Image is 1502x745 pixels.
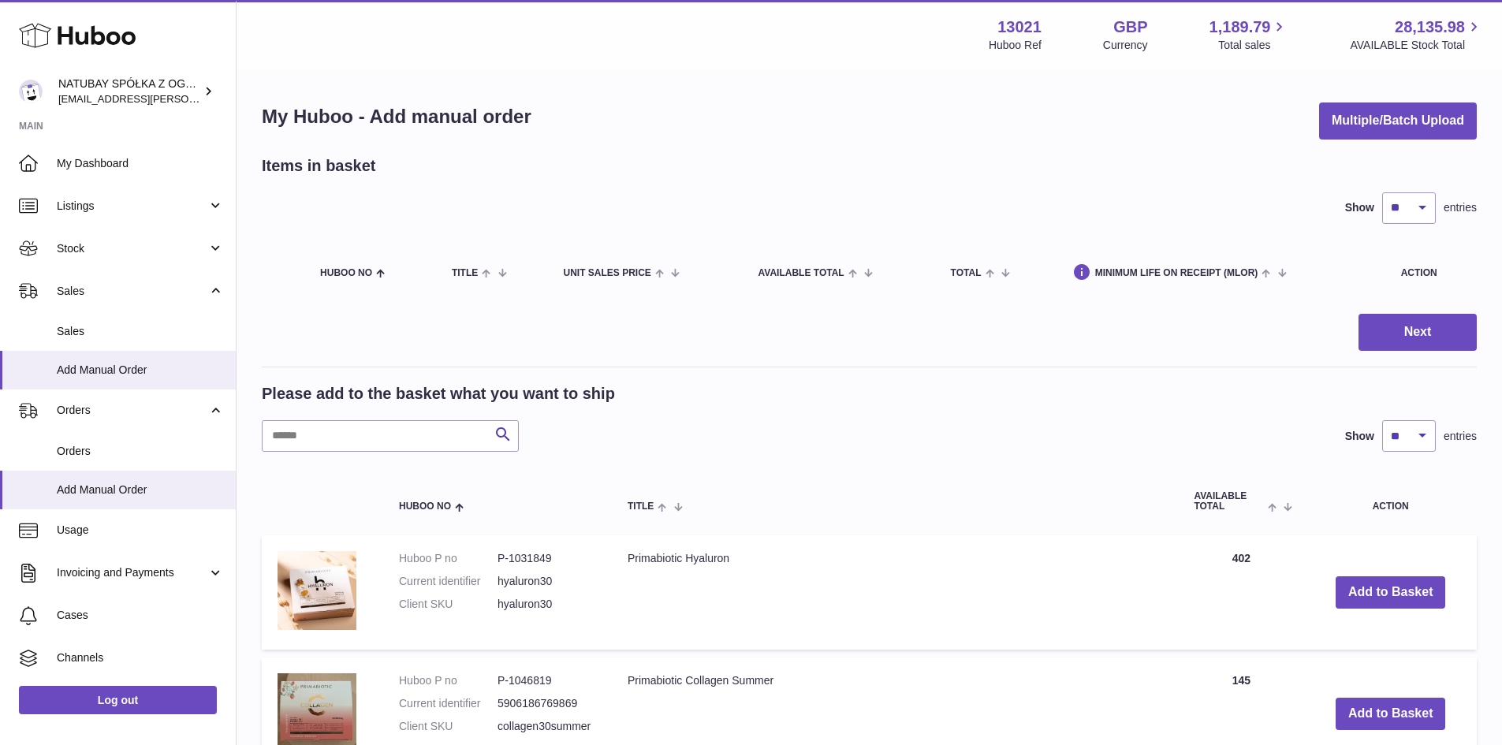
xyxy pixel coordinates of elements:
span: Stock [57,241,207,256]
div: Currency [1103,38,1148,53]
strong: 13021 [997,17,1042,38]
span: Huboo no [399,501,451,512]
span: Listings [57,199,207,214]
span: Cases [57,608,224,623]
span: Total sales [1218,38,1288,53]
span: Sales [57,324,224,339]
span: My Dashboard [57,156,224,171]
span: AVAILABLE Total [1194,491,1264,512]
dt: Client SKU [399,597,498,612]
label: Show [1345,200,1374,215]
span: AVAILABLE Total [758,268,844,278]
button: Add to Basket [1336,576,1446,609]
dt: Huboo P no [399,551,498,566]
dd: P-1031849 [498,551,596,566]
span: Sales [57,284,207,299]
h2: Items in basket [262,155,376,177]
td: 402 [1178,535,1304,650]
span: Add Manual Order [57,363,224,378]
span: Minimum Life On Receipt (MLOR) [1095,268,1258,278]
span: entries [1444,429,1477,444]
label: Show [1345,429,1374,444]
button: Next [1359,314,1477,351]
img: Primabiotic Hyaluron [278,551,356,630]
span: Unit Sales Price [563,268,650,278]
dd: collagen30summer [498,719,596,734]
a: 28,135.98 AVAILABLE Stock Total [1350,17,1483,53]
span: Orders [57,403,207,418]
td: Primabiotic Hyaluron [612,535,1178,650]
div: Huboo Ref [989,38,1042,53]
img: kacper.antkowski@natubay.pl [19,80,43,103]
dd: hyaluron30 [498,574,596,589]
span: Channels [57,650,224,665]
div: NATUBAY SPÓŁKA Z OGRANICZONĄ ODPOWIEDZIALNOŚCIĄ [58,76,200,106]
div: Action [1401,268,1461,278]
span: Total [951,268,982,278]
button: Multiple/Batch Upload [1319,102,1477,140]
span: entries [1444,200,1477,215]
dd: 5906186769869 [498,696,596,711]
span: Usage [57,523,224,538]
dt: Client SKU [399,719,498,734]
span: Title [452,268,478,278]
span: 1,189.79 [1209,17,1271,38]
span: 28,135.98 [1395,17,1465,38]
span: Invoicing and Payments [57,565,207,580]
dt: Huboo P no [399,673,498,688]
span: Orders [57,444,224,459]
button: Add to Basket [1336,698,1446,730]
dd: P-1046819 [498,673,596,688]
a: Log out [19,686,217,714]
dt: Current identifier [399,696,498,711]
span: AVAILABLE Stock Total [1350,38,1483,53]
span: Title [628,501,654,512]
span: [EMAIL_ADDRESS][PERSON_NAME][DOMAIN_NAME] [58,92,316,105]
strong: GBP [1113,17,1147,38]
a: 1,189.79 Total sales [1209,17,1289,53]
span: Huboo no [320,268,372,278]
dd: hyaluron30 [498,597,596,612]
h2: Please add to the basket what you want to ship [262,383,615,404]
dt: Current identifier [399,574,498,589]
span: Add Manual Order [57,482,224,497]
h1: My Huboo - Add manual order [262,104,531,129]
th: Action [1304,475,1477,527]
